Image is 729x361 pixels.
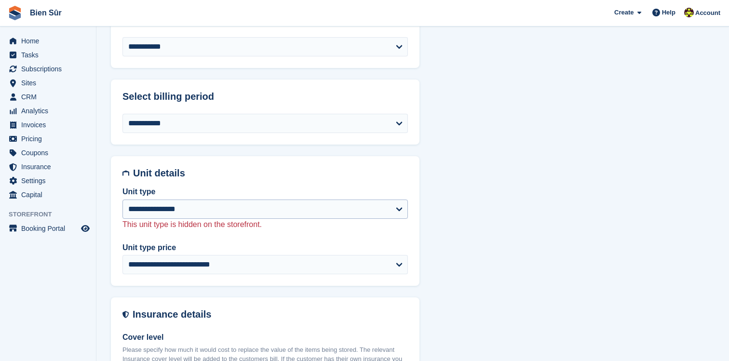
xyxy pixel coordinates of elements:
label: Unit type price [122,242,408,254]
span: Settings [21,174,79,187]
label: Unit type [122,186,408,198]
label: Cover level [122,332,408,343]
span: Insurance [21,160,79,174]
a: menu [5,34,91,48]
a: Preview store [80,223,91,234]
span: Storefront [9,210,96,219]
span: Create [614,8,634,17]
a: menu [5,76,91,90]
p: This unit type is hidden on the storefront. [122,219,408,230]
a: menu [5,174,91,187]
a: Bien Sûr [26,5,66,21]
img: unit-details-icon-595b0c5c156355b767ba7b61e002efae458ec76ed5ec05730b8e856ff9ea34a9.svg [122,168,129,179]
h2: Select billing period [122,91,408,102]
span: Tasks [21,48,79,62]
a: menu [5,132,91,146]
a: menu [5,90,91,104]
img: Marie Tran [684,8,694,17]
a: menu [5,222,91,235]
a: menu [5,118,91,132]
a: menu [5,146,91,160]
span: Coupons [21,146,79,160]
a: menu [5,48,91,62]
span: Capital [21,188,79,201]
span: Analytics [21,104,79,118]
span: CRM [21,90,79,104]
h2: Insurance details [133,309,408,320]
img: insurance-details-icon-731ffda60807649b61249b889ba3c5e2b5c27d34e2e1fb37a309f0fde93ff34a.svg [122,309,129,320]
span: Pricing [21,132,79,146]
a: menu [5,188,91,201]
span: Account [695,8,720,18]
img: stora-icon-8386f47178a22dfd0bd8f6a31ec36ba5ce8667c1dd55bd0f319d3a0aa187defe.svg [8,6,22,20]
span: Booking Portal [21,222,79,235]
span: Help [662,8,675,17]
span: Sites [21,76,79,90]
h2: Unit details [133,168,408,179]
span: Home [21,34,79,48]
a: menu [5,62,91,76]
span: Invoices [21,118,79,132]
a: menu [5,104,91,118]
a: menu [5,160,91,174]
span: Subscriptions [21,62,79,76]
